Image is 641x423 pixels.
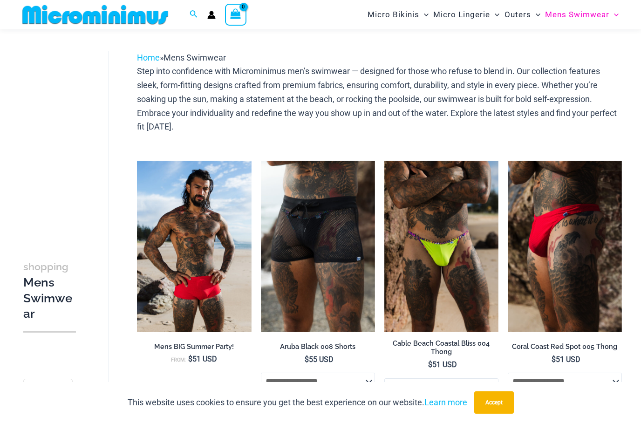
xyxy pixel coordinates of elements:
[384,161,498,332] a: Cable Beach Coastal Bliss 004 Thong 04Cable Beach Coastal Bliss 004 Thong 05Cable Beach Coastal B...
[261,161,375,332] a: Aruba Black 008 Shorts 01Aruba Black 008 Shorts 02Aruba Black 008 Shorts 02
[384,339,498,356] h2: Cable Beach Coastal Bliss 004 Thong
[424,397,467,407] a: Learn more
[609,3,619,27] span: Menu Toggle
[190,9,198,20] a: Search icon link
[188,355,217,363] bdi: 51 USD
[419,3,429,27] span: Menu Toggle
[364,1,622,28] nav: Site Navigation
[207,11,216,19] a: Account icon link
[137,53,160,62] a: Home
[261,342,375,351] h2: Aruba Black 008 Shorts
[474,391,514,414] button: Accept
[137,342,251,351] h2: Mens BIG Summer Party!
[433,3,490,27] span: Micro Lingerie
[431,3,502,27] a: Micro LingerieMenu ToggleMenu Toggle
[261,161,375,332] img: Aruba Black 008 Shorts 01
[137,161,251,332] a: Bondi Red Spot 007 Trunks 06Bondi Red Spot 007 Trunks 11Bondi Red Spot 007 Trunks 11
[365,3,431,27] a: Micro BikinisMenu ToggleMenu Toggle
[508,161,622,332] a: Coral Coast Red Spot 005 Thong 11Coral Coast Red Spot 005 Thong 12Coral Coast Red Spot 005 Thong 12
[543,3,621,27] a: Mens SwimwearMenu ToggleMenu Toggle
[137,161,251,332] img: Bondi Red Spot 007 Trunks 06
[384,339,498,360] a: Cable Beach Coastal Bliss 004 Thong
[261,342,375,355] a: Aruba Black 008 Shorts
[508,161,622,332] img: Coral Coast Red Spot 005 Thong 11
[305,355,334,364] bdi: 55 USD
[128,396,467,409] p: This website uses cookies to ensure you get the best experience on our website.
[225,4,246,25] a: View Shopping Cart, empty
[531,3,540,27] span: Menu Toggle
[368,3,419,27] span: Micro Bikinis
[23,259,76,322] h3: Mens Swimwear
[508,342,622,351] h2: Coral Coast Red Spot 005 Thong
[505,3,531,27] span: Outers
[137,53,226,62] span: »
[19,4,172,25] img: MM SHOP LOGO FLAT
[428,360,432,369] span: $
[490,3,499,27] span: Menu Toggle
[164,53,226,62] span: Mens Swimwear
[29,381,65,400] a: Mens Swimwear
[552,355,556,364] span: $
[171,357,186,363] span: From:
[552,355,580,364] bdi: 51 USD
[502,3,543,27] a: OutersMenu ToggleMenu Toggle
[23,261,68,273] span: shopping
[428,360,457,369] bdi: 51 USD
[545,3,609,27] span: Mens Swimwear
[137,342,251,355] a: Mens BIG Summer Party!
[305,355,309,364] span: $
[23,43,107,230] iframe: TrustedSite Certified
[188,355,192,363] span: $
[508,342,622,355] a: Coral Coast Red Spot 005 Thong
[384,161,498,332] img: Cable Beach Coastal Bliss 004 Thong 04
[137,64,622,134] p: Step into confidence with Microminimus men’s swimwear — designed for those who refuse to blend in...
